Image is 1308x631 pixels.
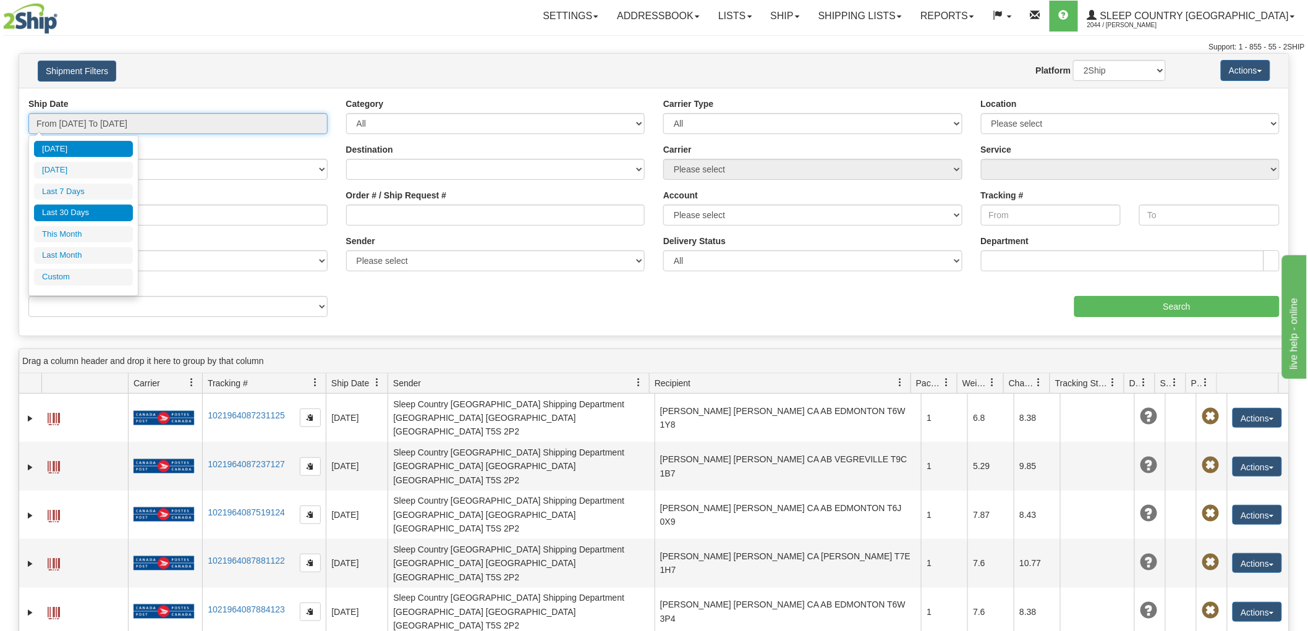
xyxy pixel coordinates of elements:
[1233,553,1282,573] button: Actions
[1195,372,1217,393] a: Pickup Status filter column settings
[1014,394,1060,442] td: 8.38
[346,189,447,201] label: Order # / Ship Request #
[655,377,690,389] span: Recipient
[24,606,36,619] a: Expand
[34,162,133,179] li: [DATE]
[1202,408,1219,425] span: Pickup Not Assigned
[19,349,1289,373] div: grid grouping header
[24,557,36,570] a: Expand
[346,98,384,110] label: Category
[967,539,1014,587] td: 7.6
[326,394,388,442] td: [DATE]
[1103,372,1124,393] a: Tracking Status filter column settings
[1009,377,1035,389] span: Charge
[921,539,967,587] td: 1
[1014,491,1060,539] td: 8.43
[962,377,988,389] span: Weight
[367,372,388,393] a: Ship Date filter column settings
[1233,457,1282,476] button: Actions
[981,235,1029,247] label: Department
[663,189,698,201] label: Account
[1055,377,1109,389] span: Tracking Status
[300,603,321,621] button: Copy to clipboard
[28,98,69,110] label: Ship Date
[181,372,202,393] a: Carrier filter column settings
[393,377,421,389] span: Sender
[1129,377,1140,389] span: Delivery Status
[1202,457,1219,474] span: Pickup Not Assigned
[346,235,375,247] label: Sender
[655,539,922,587] td: [PERSON_NAME] [PERSON_NAME] CA [PERSON_NAME] T7E 1H7
[608,1,709,32] a: Addressbook
[663,235,726,247] label: Delivery Status
[326,442,388,490] td: [DATE]
[9,7,114,22] div: live help - online
[533,1,608,32] a: Settings
[48,553,60,572] a: Label
[24,461,36,473] a: Expand
[981,189,1024,201] label: Tracking #
[967,442,1014,490] td: 5.29
[300,554,321,572] button: Copy to clipboard
[326,491,388,539] td: [DATE]
[1014,442,1060,490] td: 9.85
[34,184,133,200] li: Last 7 Days
[1134,372,1155,393] a: Delivery Status filter column settings
[628,372,649,393] a: Sender filter column settings
[1074,296,1280,317] input: Search
[48,407,60,427] a: Label
[1036,64,1071,77] label: Platform
[1097,11,1289,21] span: Sleep Country [GEOGRAPHIC_DATA]
[1233,408,1282,428] button: Actions
[1140,408,1157,425] span: Unknown
[1014,539,1060,587] td: 10.77
[921,442,967,490] td: 1
[936,372,957,393] a: Packages filter column settings
[967,394,1014,442] td: 6.8
[134,556,194,571] img: 20 - Canada Post
[1140,602,1157,619] span: Unknown
[208,377,248,389] span: Tracking #
[24,509,36,522] a: Expand
[300,506,321,524] button: Copy to clipboard
[1191,377,1202,389] span: Pickup Status
[346,143,393,156] label: Destination
[762,1,809,32] a: Ship
[1165,372,1186,393] a: Shipment Issues filter column settings
[1140,554,1157,571] span: Unknown
[34,226,133,243] li: This Month
[663,98,713,110] label: Carrier Type
[967,491,1014,539] td: 7.87
[1233,602,1282,622] button: Actions
[1140,505,1157,522] span: Unknown
[1233,505,1282,525] button: Actions
[1202,505,1219,522] span: Pickup Not Assigned
[134,410,194,426] img: 20 - Canada Post
[709,1,761,32] a: Lists
[921,394,967,442] td: 1
[208,507,285,517] a: 1021964087519124
[981,98,1017,110] label: Location
[663,143,692,156] label: Carrier
[34,247,133,264] li: Last Month
[208,410,285,420] a: 1021964087231125
[208,459,285,469] a: 1021964087237127
[1029,372,1050,393] a: Charge filter column settings
[208,604,285,614] a: 1021964087884123
[916,377,942,389] span: Packages
[3,42,1305,53] div: Support: 1 - 855 - 55 - 2SHIP
[981,205,1121,226] input: From
[305,372,326,393] a: Tracking # filter column settings
[388,442,655,490] td: Sleep Country [GEOGRAPHIC_DATA] Shipping Department [GEOGRAPHIC_DATA] [GEOGRAPHIC_DATA] [GEOGRAPH...
[300,457,321,476] button: Copy to clipboard
[134,604,194,619] img: 20 - Canada Post
[208,556,285,565] a: 1021964087881122
[48,455,60,475] a: Label
[48,601,60,621] a: Label
[1202,554,1219,571] span: Pickup Not Assigned
[34,141,133,158] li: [DATE]
[48,504,60,524] a: Label
[300,409,321,427] button: Copy to clipboard
[911,1,983,32] a: Reports
[388,394,655,442] td: Sleep Country [GEOGRAPHIC_DATA] Shipping Department [GEOGRAPHIC_DATA] [GEOGRAPHIC_DATA] [GEOGRAPH...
